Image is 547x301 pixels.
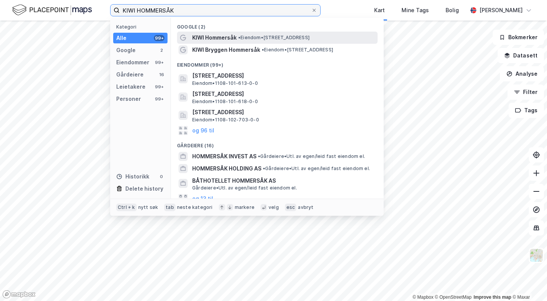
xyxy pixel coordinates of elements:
[235,204,255,210] div: markere
[116,58,149,67] div: Eiendommer
[116,204,137,211] div: Ctrl + k
[192,33,237,42] span: KIWI Hommersåk
[507,84,544,100] button: Filter
[120,5,311,16] input: Søk på adresse, matrikkel, gårdeiere, leietakere eller personer
[192,194,213,203] button: og 13 til
[192,71,375,80] span: [STREET_ADDRESS]
[171,137,384,150] div: Gårdeiere (16)
[446,6,459,15] div: Bolig
[154,59,164,65] div: 99+
[529,248,544,263] img: Z
[509,103,544,118] button: Tags
[479,6,523,15] div: [PERSON_NAME]
[125,184,163,193] div: Delete history
[12,3,92,17] img: logo.f888ab2527a4732fd821a326f86c7f29.svg
[192,45,260,54] span: KIWI Bryggen Hommersåk
[192,99,258,105] span: Eiendom • 1108-101-618-0-0
[116,33,126,43] div: Alle
[258,153,365,159] span: Gårdeiere • Utl. av egen/leid fast eiendom el.
[116,70,144,79] div: Gårdeiere
[192,89,375,99] span: [STREET_ADDRESS]
[171,18,384,32] div: Google (2)
[192,176,375,185] span: BÅTHOTELLET HOMMERSÅK AS
[435,295,472,300] a: OpenStreetMap
[500,66,544,81] button: Analyse
[402,6,429,15] div: Mine Tags
[116,24,168,30] div: Kategori
[177,204,213,210] div: neste kategori
[285,204,297,211] div: esc
[154,96,164,102] div: 99+
[192,108,375,117] span: [STREET_ADDRESS]
[116,82,145,91] div: Leietakere
[192,126,214,135] button: og 96 til
[158,47,164,53] div: 2
[498,48,544,63] button: Datasett
[298,204,313,210] div: avbryt
[474,295,511,300] a: Improve this map
[413,295,433,300] a: Mapbox
[192,185,297,191] span: Gårdeiere • Utl. av egen/leid fast eiendom el.
[238,35,310,41] span: Eiendom • [STREET_ADDRESS]
[116,46,136,55] div: Google
[154,35,164,41] div: 99+
[238,35,240,40] span: •
[192,164,261,173] span: HOMMERSÅK HOLDING AS
[192,80,258,86] span: Eiendom • 1108-101-613-0-0
[262,47,333,53] span: Eiendom • [STREET_ADDRESS]
[192,152,256,161] span: HOMMERSÅK INVEST AS
[2,290,36,299] a: Mapbox homepage
[164,204,175,211] div: tab
[258,153,260,159] span: •
[262,47,264,53] span: •
[154,84,164,90] div: 99+
[493,30,544,45] button: Bokmerker
[509,264,547,301] div: Kontrollprogram for chat
[158,72,164,78] div: 16
[171,56,384,70] div: Eiendommer (99+)
[158,174,164,180] div: 0
[263,166,370,172] span: Gårdeiere • Utl. av egen/leid fast eiendom el.
[269,204,279,210] div: velg
[263,166,265,171] span: •
[116,172,149,181] div: Historikk
[116,94,141,104] div: Personer
[374,6,385,15] div: Kart
[138,204,158,210] div: nytt søk
[192,117,259,123] span: Eiendom • 1108-102-703-0-0
[509,264,547,301] iframe: Chat Widget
